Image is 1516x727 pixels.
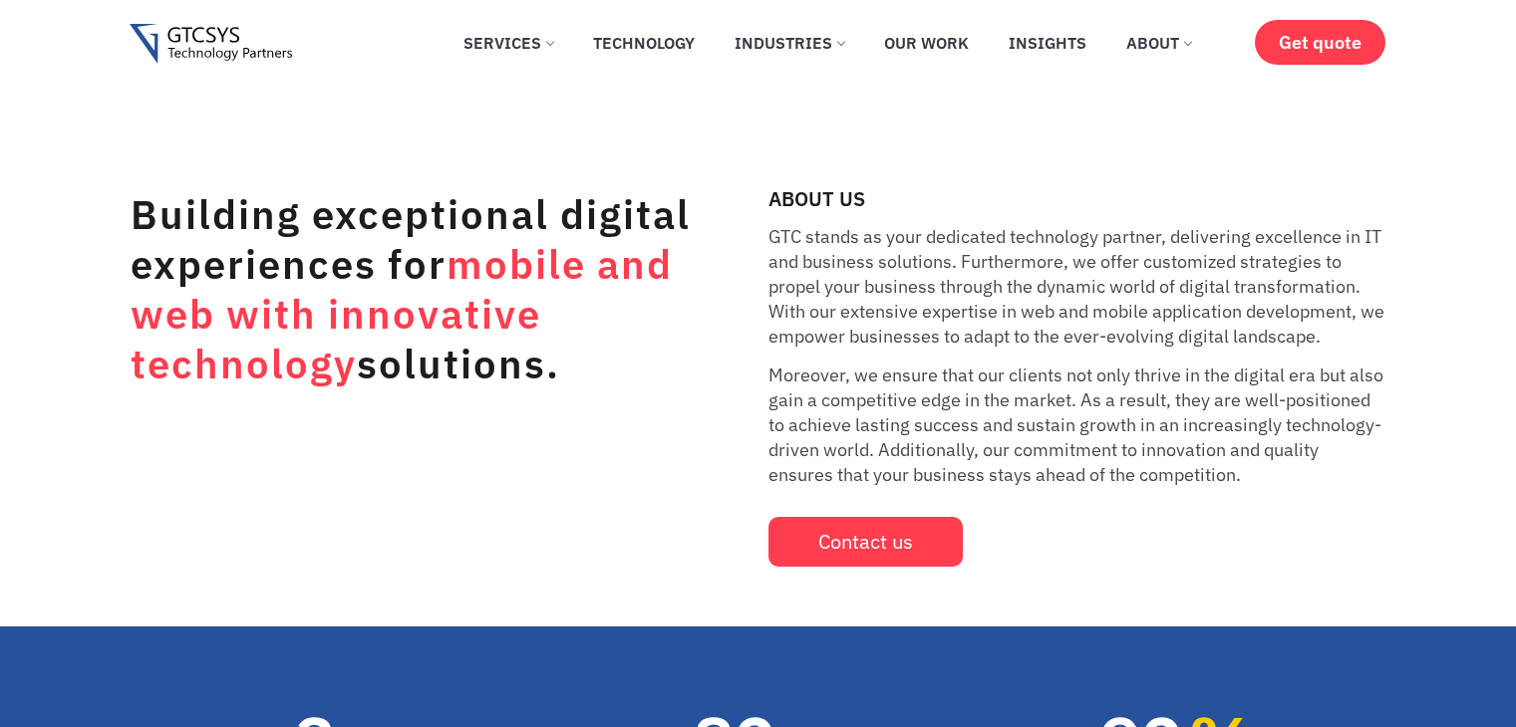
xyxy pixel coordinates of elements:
h1: Building exceptional digital experiences for solutions. [131,189,699,388]
a: Our Work [869,21,984,65]
a: Services [449,21,568,65]
h2: ABOUT US [768,189,1386,209]
a: Technology [578,21,710,65]
a: Industries [720,21,859,65]
a: Get quote [1255,20,1385,65]
span: Contact us [818,532,913,552]
a: Insights [994,21,1101,65]
p: Moreover, we ensure that our clients not only thrive in the digital era but also gain a competiti... [768,363,1386,487]
span: mobile and web with innovative technology [131,238,673,389]
a: About [1111,21,1206,65]
img: Gtcsys logo [130,24,292,65]
span: Get quote [1279,32,1362,53]
a: Contact us [768,517,963,567]
p: GTC stands as your dedicated technology partner, delivering excellence in IT and business solutio... [768,224,1386,349]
